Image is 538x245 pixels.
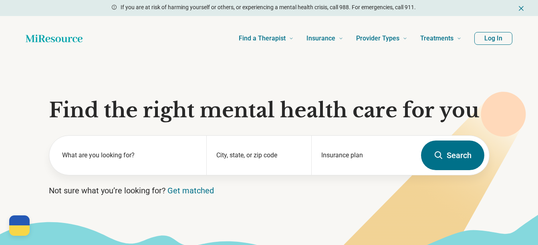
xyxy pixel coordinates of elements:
span: Provider Types [356,33,399,44]
a: Get matched [167,186,214,195]
a: Find a Therapist [239,22,294,54]
label: What are you looking for? [62,151,197,160]
a: Insurance [306,22,343,54]
h1: Find the right mental health care for you [49,98,490,122]
a: Provider Types [356,22,407,54]
p: If you are at risk of harming yourself or others, or experiencing a mental health crisis, call 98... [121,3,416,12]
button: Log In [474,32,512,45]
span: Find a Therapist [239,33,286,44]
span: Treatments [420,33,453,44]
a: Home page [26,30,83,46]
p: Not sure what you’re looking for? [49,185,490,196]
button: Dismiss [517,3,525,13]
span: Insurance [306,33,335,44]
button: Search [421,141,484,170]
a: Treatments [420,22,461,54]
